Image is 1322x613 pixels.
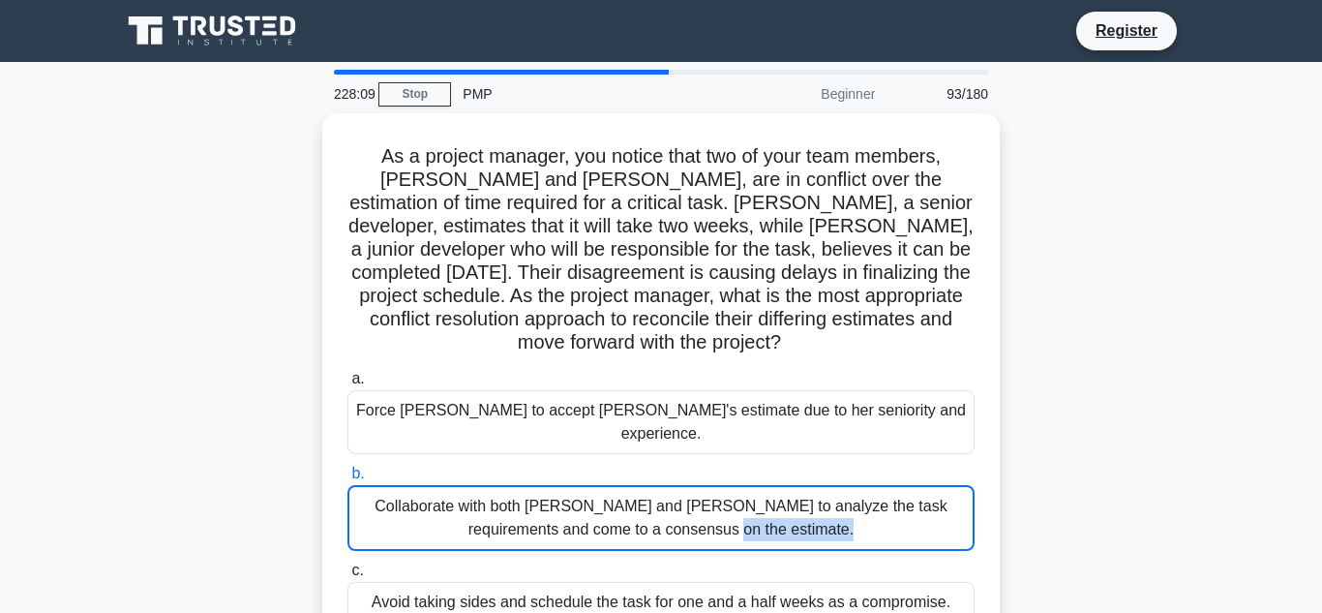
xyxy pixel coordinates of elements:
[346,144,976,355] h5: As a project manager, you notice that two of your team members, [PERSON_NAME] and [PERSON_NAME], ...
[351,370,364,386] span: a.
[351,562,363,578] span: c.
[351,465,364,481] span: b.
[378,82,451,107] a: Stop
[347,485,975,551] div: Collaborate with both [PERSON_NAME] and [PERSON_NAME] to analyze the task requirements and come t...
[717,75,886,113] div: Beginner
[1084,18,1169,43] a: Register
[322,75,378,113] div: 228:09
[451,75,717,113] div: PMP
[347,390,975,454] div: Force [PERSON_NAME] to accept [PERSON_NAME]'s estimate due to her seniority and experience.
[886,75,1000,113] div: 93/180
